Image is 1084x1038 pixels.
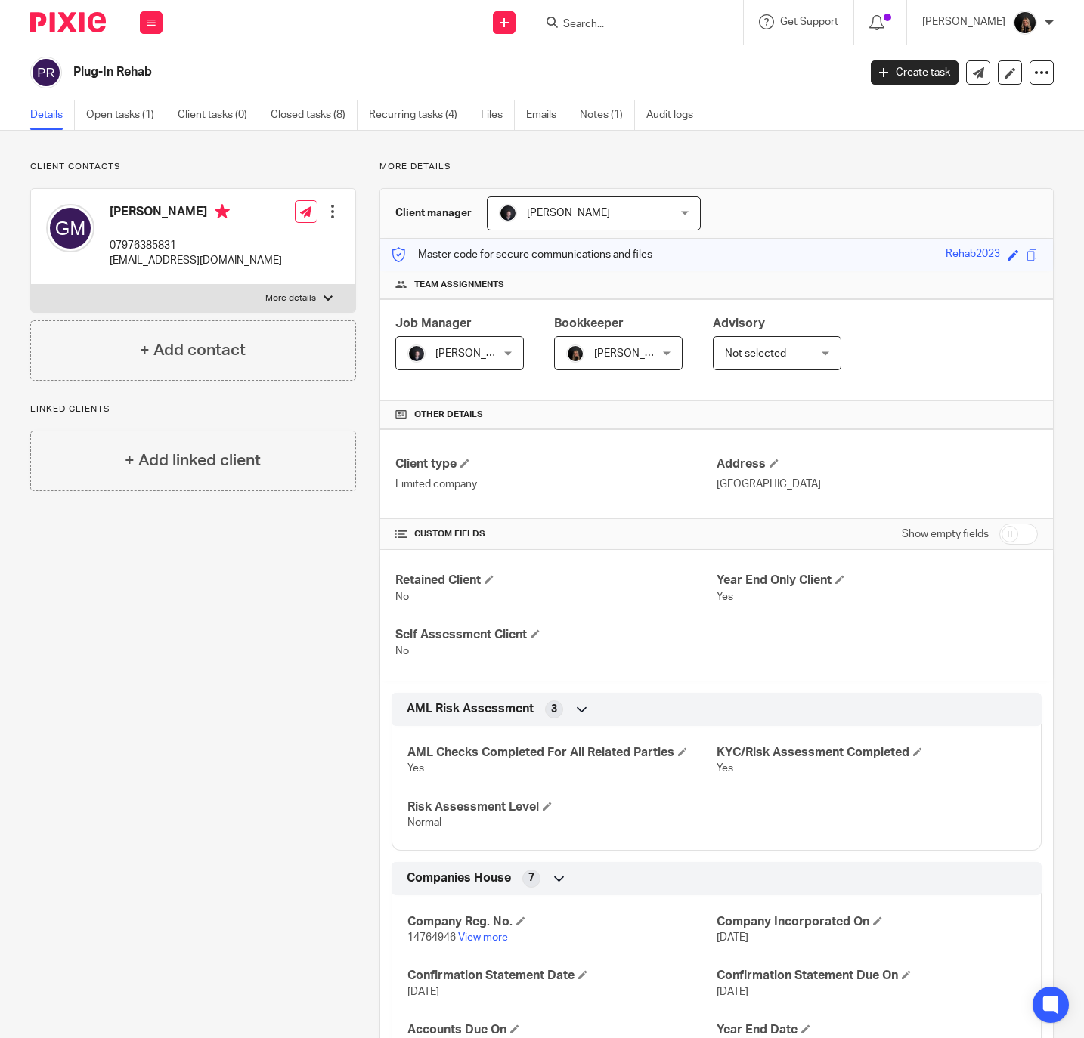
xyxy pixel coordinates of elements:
[717,987,748,997] span: [DATE]
[395,317,472,329] span: Job Manager
[30,100,75,130] a: Details
[86,100,166,130] a: Open tasks (1)
[527,208,610,218] span: [PERSON_NAME]
[395,477,717,492] p: Limited company
[528,870,534,885] span: 7
[392,247,652,262] p: Master code for secure communications and files
[580,100,635,130] a: Notes (1)
[395,646,409,656] span: No
[458,932,508,943] a: View more
[717,968,1026,984] h4: Confirmation Statement Due On
[30,403,356,416] p: Linked clients
[407,1022,717,1038] h4: Accounts Due On
[717,592,733,602] span: Yes
[526,100,568,130] a: Emails
[946,246,1000,264] div: Rehab2023
[414,279,504,291] span: Team assignments
[110,238,282,253] p: 07976385831
[395,573,717,589] h4: Retained Client
[407,763,424,774] span: Yes
[407,745,717,761] h4: AML Checks Completed For All Related Parties
[30,57,62,88] img: svg%3E
[140,338,246,362] h4: + Add contact
[407,914,717,930] h4: Company Reg. No.
[30,161,356,173] p: Client contacts
[717,1022,1026,1038] h4: Year End Date
[178,100,259,130] a: Client tasks (0)
[717,932,748,943] span: [DATE]
[780,17,838,27] span: Get Support
[271,100,358,130] a: Closed tasks (8)
[46,204,94,252] img: svg%3E
[395,528,717,540] h4: CUSTOM FIELDS
[414,409,483,421] span: Other details
[395,627,717,643] h4: Self Assessment Client
[717,745,1026,761] h4: KYC/Risk Assessment Completed
[717,477,1038,492] p: [GEOGRAPHIC_DATA]
[125,449,261,472] h4: + Add linked client
[395,456,717,472] h4: Client type
[646,100,705,130] a: Audit logs
[379,161,1054,173] p: More details
[110,204,282,223] h4: [PERSON_NAME]
[717,914,1026,930] h4: Company Incorporated On
[407,870,511,886] span: Companies House
[215,204,230,219] i: Primary
[554,317,624,329] span: Bookkeeper
[435,348,519,359] span: [PERSON_NAME]
[265,292,316,304] p: More details
[407,701,534,717] span: AML Risk Assessment
[1013,11,1037,35] img: 455A9867.jpg
[551,702,557,717] span: 3
[73,64,693,80] h2: Plug-In Rehab
[499,204,517,222] img: 455A2509.jpg
[902,527,989,542] label: Show empty fields
[717,573,1038,589] h4: Year End Only Client
[30,12,106,32] img: Pixie
[717,456,1038,472] h4: Address
[407,968,717,984] h4: Confirmation Statement Date
[407,799,717,815] h4: Risk Assessment Level
[594,348,677,359] span: [PERSON_NAME]
[725,348,786,359] span: Not selected
[562,18,698,32] input: Search
[407,817,441,828] span: Normal
[395,592,409,602] span: No
[407,344,426,363] img: 455A2509.jpg
[717,763,733,774] span: Yes
[110,253,282,268] p: [EMAIL_ADDRESS][DOMAIN_NAME]
[871,60,959,85] a: Create task
[922,14,1005,29] p: [PERSON_NAME]
[407,932,456,943] span: 14764946
[395,205,472,221] h3: Client manager
[713,317,765,329] span: Advisory
[407,987,439,997] span: [DATE]
[481,100,515,130] a: Files
[369,100,469,130] a: Recurring tasks (4)
[566,344,584,363] img: 455A9867.jpg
